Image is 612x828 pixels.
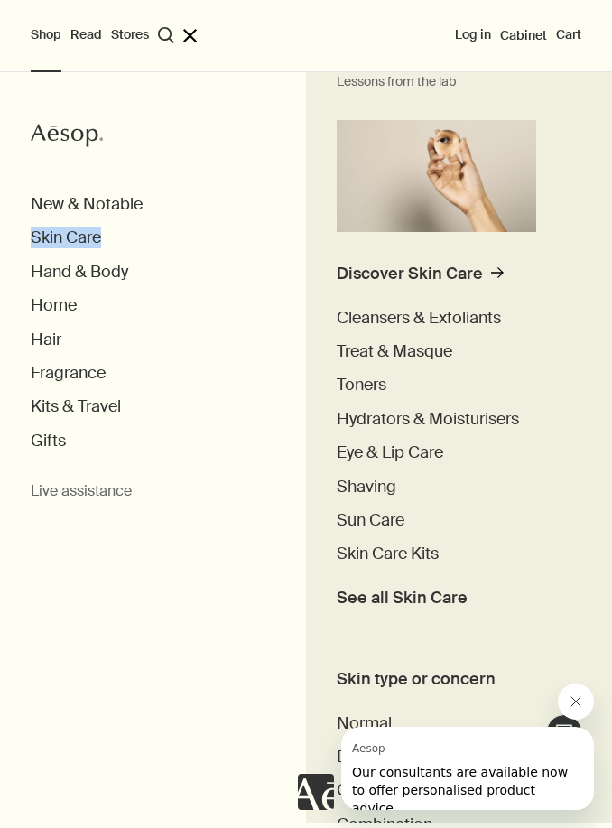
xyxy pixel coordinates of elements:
[337,307,501,329] span: Cleansers & Exfoliants
[298,684,594,810] div: Aesop says "Our consultants are available now to offer personalised product advice.". Open messag...
[558,684,594,720] iframe: Close message from Aesop
[337,510,404,531] a: Sun Care
[337,477,396,498] a: Shaving
[337,341,452,362] a: Treat & Masque
[337,578,468,609] a: See all Skin Care
[337,264,483,284] div: Discover Skin Care
[455,26,491,44] button: Log in
[31,122,103,149] svg: Aesop
[31,262,128,283] button: Hand & Body
[31,482,132,501] button: Live assistance
[31,295,77,316] button: Home
[337,588,468,609] span: See all Skin Care
[556,26,581,44] button: Cart
[31,330,61,350] button: Hair
[337,374,386,395] span: Toners
[337,476,396,498] span: Shaving
[500,27,547,43] a: Cabinet
[158,27,174,43] button: Open search
[337,442,443,463] span: Eye & Lip Care
[111,26,149,44] button: Stores
[337,308,501,329] a: Cleansers & Exfoliants
[337,669,581,690] h3: Skin type or concern
[337,408,519,430] span: Hydrators & Moisturisers
[26,117,107,158] a: Aesop
[337,442,443,463] a: Eye & Lip Care
[31,431,66,451] button: Gifts
[31,228,101,248] button: Skin Care
[341,727,594,810] iframe: Message from Aesop
[337,409,519,430] a: Hydrators & Moisturisers
[332,44,541,232] a: An introduction to skin types Lessons from the labA hand holding a mirror reflecting her eye
[70,26,102,44] button: Read
[31,194,143,215] button: New & Notable
[31,363,106,384] button: Fragrance
[31,396,121,417] button: Kits & Travel
[31,26,61,44] button: Shop
[337,544,439,564] a: Skin Care Kits
[337,509,404,531] span: Sun Care
[337,264,504,294] a: Discover Skin Care
[11,38,227,88] span: Our consultants are available now to offer personalised product advice.
[337,375,386,395] a: Toners
[298,774,334,810] iframe: no content
[183,29,197,42] button: Close the Menu
[337,543,439,564] span: Skin Care Kits
[337,71,456,93] div: Lessons from the lab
